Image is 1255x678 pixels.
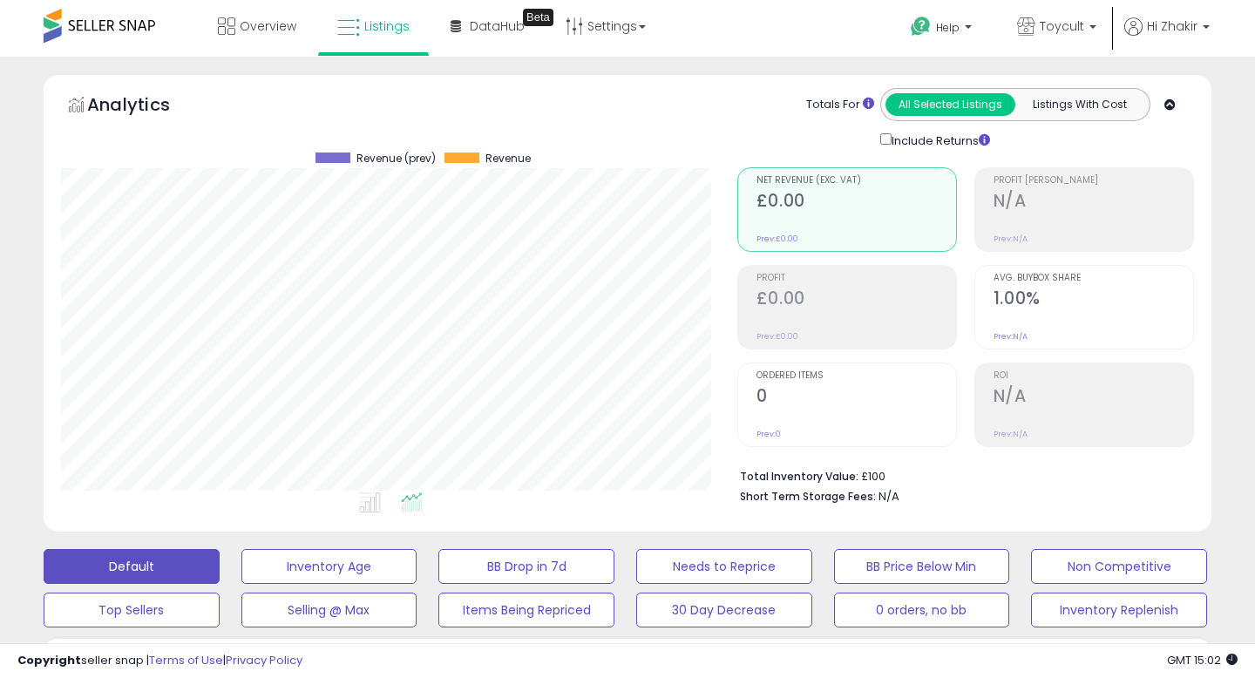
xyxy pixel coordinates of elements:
span: Listings [364,17,410,35]
i: Get Help [910,16,932,37]
a: Terms of Use [149,652,223,668]
small: Prev: £0.00 [756,331,798,342]
button: BB Price Below Min [834,549,1010,584]
h2: £0.00 [756,191,956,214]
span: Overview [240,17,296,35]
a: Privacy Policy [226,652,302,668]
h2: £0.00 [756,288,956,312]
span: Profit [756,274,956,283]
span: Toycult [1040,17,1084,35]
span: Avg. Buybox Share [994,274,1193,283]
button: Inventory Replenish [1031,593,1207,627]
button: All Selected Listings [885,93,1015,116]
button: Needs to Reprice [636,549,812,584]
span: Revenue (prev) [356,153,436,165]
small: Prev: £0.00 [756,234,798,244]
button: 0 orders, no bb [834,593,1010,627]
div: Include Returns [867,130,1011,150]
span: Hi Zhakir [1147,17,1197,35]
strong: Copyright [17,652,81,668]
button: Default [44,549,220,584]
span: Revenue [485,153,531,165]
span: DataHub [470,17,525,35]
span: 2025-10-13 15:02 GMT [1167,652,1238,668]
h2: N/A [994,386,1193,410]
span: N/A [878,488,899,505]
div: Tooltip anchor [523,9,553,26]
a: Hi Zhakir [1124,17,1210,57]
small: Prev: N/A [994,429,1028,439]
small: Prev: N/A [994,234,1028,244]
small: Prev: N/A [994,331,1028,342]
li: £100 [740,464,1181,485]
button: 30 Day Decrease [636,593,812,627]
a: Help [897,3,989,57]
small: Prev: 0 [756,429,781,439]
button: BB Drop in 7d [438,549,614,584]
button: Non Competitive [1031,549,1207,584]
h2: 0 [756,386,956,410]
h5: Analytics [87,92,204,121]
span: Net Revenue (Exc. VAT) [756,176,956,186]
button: Top Sellers [44,593,220,627]
button: Items Being Repriced [438,593,614,627]
button: Listings With Cost [1014,93,1144,116]
span: ROI [994,371,1193,381]
b: Short Term Storage Fees: [740,489,876,504]
h2: N/A [994,191,1193,214]
span: Profit [PERSON_NAME] [994,176,1193,186]
b: Total Inventory Value: [740,469,858,484]
button: Selling @ Max [241,593,417,627]
div: Totals For [806,97,874,113]
span: Help [936,20,960,35]
span: Ordered Items [756,371,956,381]
div: seller snap | | [17,653,302,669]
button: Inventory Age [241,549,417,584]
h2: 1.00% [994,288,1193,312]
